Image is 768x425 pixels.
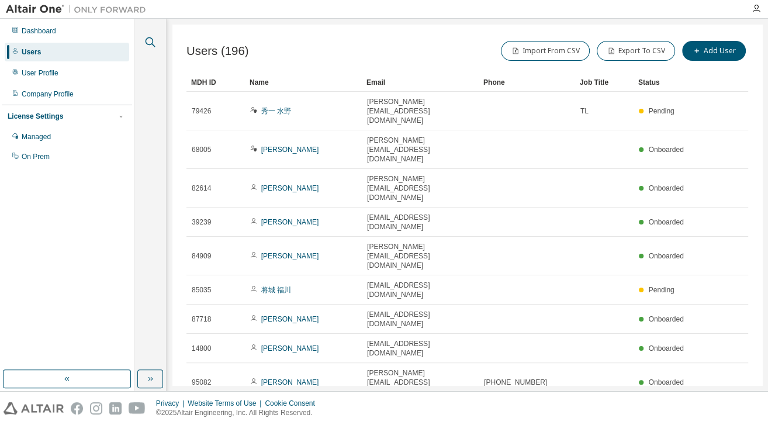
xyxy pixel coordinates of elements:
[261,315,319,323] a: [PERSON_NAME]
[192,184,211,193] span: 82614
[192,344,211,353] span: 14800
[367,213,473,231] span: [EMAIL_ADDRESS][DOMAIN_NAME]
[156,408,322,418] p: © 2025 Altair Engineering, Inc. All Rights Reserved.
[682,41,746,61] button: Add User
[192,217,211,227] span: 39239
[367,368,473,396] span: [PERSON_NAME][EMAIL_ADDRESS][DOMAIN_NAME]
[261,184,319,192] a: [PERSON_NAME]
[483,73,570,92] div: Phone
[367,281,473,299] span: [EMAIL_ADDRESS][DOMAIN_NAME]
[192,145,211,154] span: 68005
[649,218,684,226] span: Onboarded
[90,402,102,414] img: instagram.svg
[580,106,589,116] span: TL
[22,47,41,57] div: Users
[501,41,590,61] button: Import From CSV
[261,107,291,115] a: 秀一 水野
[367,310,473,329] span: [EMAIL_ADDRESS][DOMAIN_NAME]
[649,344,684,353] span: Onboarded
[649,286,674,294] span: Pending
[649,107,674,115] span: Pending
[261,286,291,294] a: 将城 福川
[367,174,473,202] span: [PERSON_NAME][EMAIL_ADDRESS][DOMAIN_NAME]
[186,44,249,58] span: Users (196)
[366,73,474,92] div: Email
[129,402,146,414] img: youtube.svg
[367,97,473,125] span: [PERSON_NAME][EMAIL_ADDRESS][DOMAIN_NAME]
[261,218,319,226] a: [PERSON_NAME]
[156,399,188,408] div: Privacy
[6,4,152,15] img: Altair One
[4,402,64,414] img: altair_logo.svg
[649,378,684,386] span: Onboarded
[109,402,122,414] img: linkedin.svg
[649,184,684,192] span: Onboarded
[261,344,319,353] a: [PERSON_NAME]
[22,152,50,161] div: On Prem
[265,399,321,408] div: Cookie Consent
[250,73,357,92] div: Name
[580,73,629,92] div: Job Title
[22,132,51,141] div: Managed
[192,285,211,295] span: 85035
[261,378,319,386] a: [PERSON_NAME]
[192,315,211,324] span: 87718
[367,136,473,164] span: [PERSON_NAME][EMAIL_ADDRESS][DOMAIN_NAME]
[192,251,211,261] span: 84909
[188,399,265,408] div: Website Terms of Use
[71,402,83,414] img: facebook.svg
[22,68,58,78] div: User Profile
[192,106,211,116] span: 79426
[649,252,684,260] span: Onboarded
[484,378,547,387] span: [PHONE_NUMBER]
[192,378,211,387] span: 95082
[261,146,319,154] a: [PERSON_NAME]
[638,73,687,92] div: Status
[367,339,473,358] span: [EMAIL_ADDRESS][DOMAIN_NAME]
[22,26,56,36] div: Dashboard
[22,89,74,99] div: Company Profile
[649,146,684,154] span: Onboarded
[191,73,240,92] div: MDH ID
[367,242,473,270] span: [PERSON_NAME][EMAIL_ADDRESS][DOMAIN_NAME]
[597,41,675,61] button: Export To CSV
[649,315,684,323] span: Onboarded
[261,252,319,260] a: [PERSON_NAME]
[8,112,63,121] div: License Settings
